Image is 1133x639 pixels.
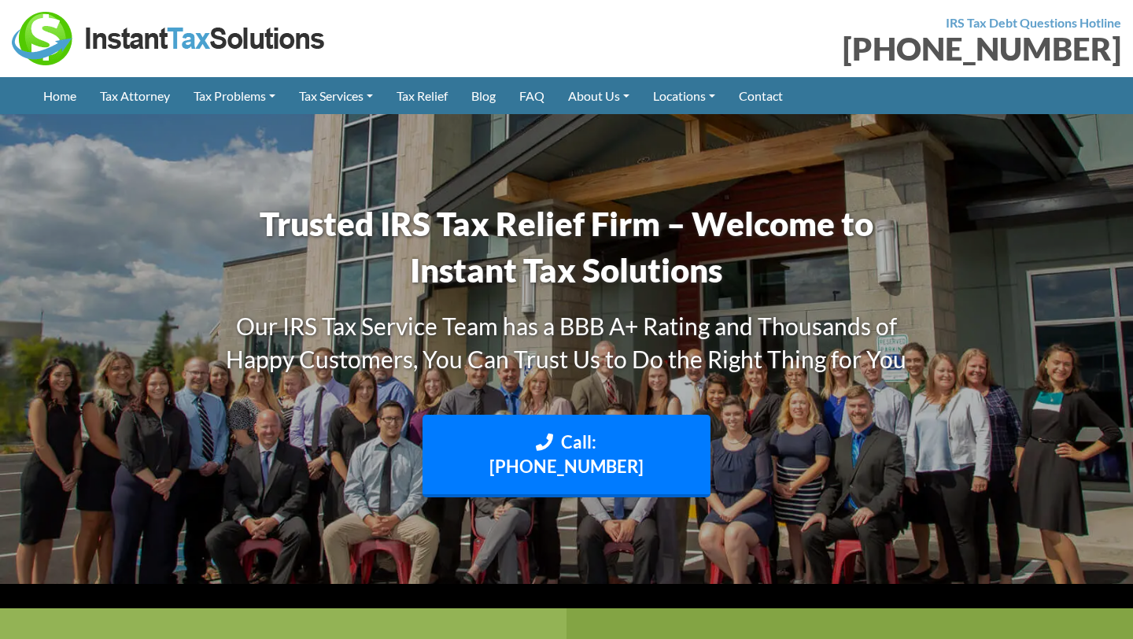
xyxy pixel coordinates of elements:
[12,12,327,65] img: Instant Tax Solutions Logo
[88,77,182,114] a: Tax Attorney
[641,77,727,114] a: Locations
[12,29,327,44] a: Instant Tax Solutions Logo
[205,201,928,294] h1: Trusted IRS Tax Relief Firm – Welcome to Instant Tax Solutions
[31,77,88,114] a: Home
[423,415,710,498] a: Call: [PHONE_NUMBER]
[182,77,287,114] a: Tax Problems
[205,309,928,375] h3: Our IRS Tax Service Team has a BBB A+ Rating and Thousands of Happy Customers, You Can Trust Us t...
[556,77,641,114] a: About Us
[578,33,1121,65] div: [PHONE_NUMBER]
[287,77,385,114] a: Tax Services
[459,77,507,114] a: Blog
[946,15,1121,30] strong: IRS Tax Debt Questions Hotline
[385,77,459,114] a: Tax Relief
[507,77,556,114] a: FAQ
[727,77,795,114] a: Contact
